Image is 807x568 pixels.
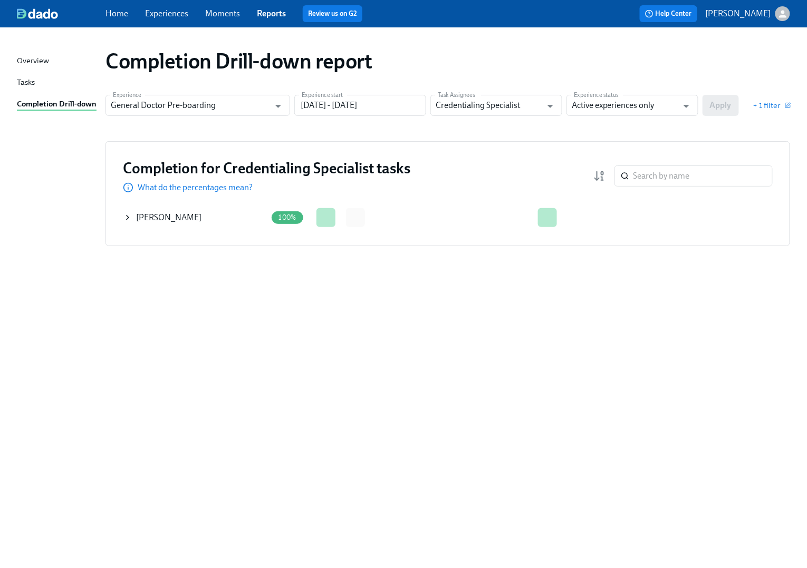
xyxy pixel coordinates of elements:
[753,100,790,111] button: + 1 filter
[205,8,240,18] a: Moments
[138,182,253,193] p: What do the percentages mean?
[17,98,97,111] div: Completion Drill-down
[17,98,97,111] a: Completion Drill-down
[17,55,49,68] div: Overview
[273,213,303,221] span: 100%
[145,8,188,18] a: Experiences
[303,5,362,22] button: Review us on G2
[640,5,697,22] button: Help Center
[706,8,771,19] p: [PERSON_NAME]
[593,170,606,182] svg: Completion rate (low to high)
[17,8,58,19] img: dado
[17,8,105,19] a: dado
[17,76,35,90] div: Tasks
[706,6,790,21] button: [PERSON_NAME]
[308,8,357,19] a: Review us on G2
[123,159,410,178] h3: Completion for Credentialing Specialist tasks
[105,8,128,18] a: Home
[270,98,286,114] button: Open
[136,212,201,222] span: [PERSON_NAME]
[257,8,286,18] a: Reports
[645,8,692,19] span: Help Center
[105,48,372,74] h1: Completion Drill-down report
[17,55,97,68] a: Overview
[17,76,97,90] a: Tasks
[633,165,773,187] input: Search by name
[123,207,267,228] div: [PERSON_NAME]
[678,98,695,114] button: Open
[542,98,559,114] button: Open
